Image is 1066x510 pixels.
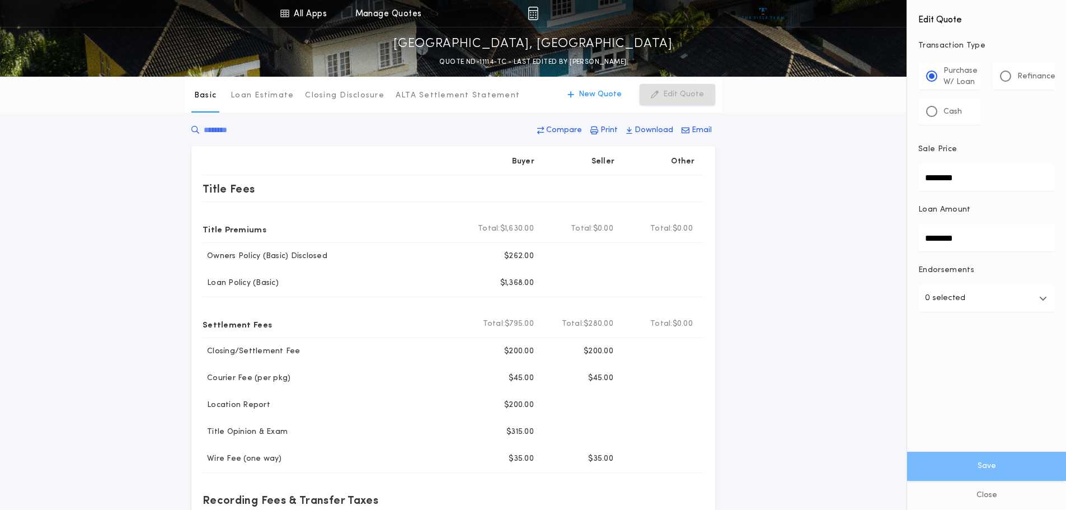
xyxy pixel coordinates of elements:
[203,453,282,465] p: Wire Fee (one way)
[478,223,500,235] b: Total:
[505,319,534,330] span: $795.00
[439,57,626,68] p: QUOTE ND-11114-TC - LAST EDITED BY [PERSON_NAME]
[512,156,534,167] p: Buyer
[671,156,695,167] p: Other
[673,319,693,330] span: $0.00
[203,278,279,289] p: Loan Policy (Basic)
[504,346,534,357] p: $200.00
[918,40,1055,52] p: Transaction Type
[918,265,1055,276] p: Endorsements
[673,223,693,235] span: $0.00
[925,292,965,305] p: 0 selected
[584,319,613,330] span: $280.00
[650,223,673,235] b: Total:
[203,491,378,509] p: Recording Fees & Transfer Taxes
[907,452,1066,481] button: Save
[203,427,288,438] p: Title Opinion & Exam
[588,373,613,384] p: $45.00
[678,120,715,141] button: Email
[623,120,677,141] button: Download
[571,223,593,235] b: Total:
[203,373,290,384] p: Courier Fee (per pkg)
[600,125,618,136] p: Print
[231,90,294,101] p: Loan Estimate
[562,319,584,330] b: Total:
[546,125,582,136] p: Compare
[907,481,1066,510] button: Close
[528,7,538,20] img: img
[692,125,712,136] p: Email
[918,224,1055,251] input: Loan Amount
[943,65,978,88] p: Purchase W/ Loan
[504,400,534,411] p: $200.00
[591,156,615,167] p: Seller
[203,400,270,411] p: Location Report
[305,90,384,101] p: Closing Disclosure
[203,180,255,198] p: Title Fees
[663,89,704,100] p: Edit Quote
[587,120,621,141] button: Print
[918,144,957,155] p: Sale Price
[579,89,622,100] p: New Quote
[918,7,1055,27] h4: Edit Quote
[504,251,534,262] p: $262.00
[534,120,585,141] button: Compare
[500,223,534,235] span: $1,630.00
[742,8,784,19] img: vs-icon
[1017,71,1055,82] p: Refinance
[203,251,327,262] p: Owners Policy (Basic) Disclosed
[483,319,505,330] b: Total:
[918,204,971,216] p: Loan Amount
[635,125,673,136] p: Download
[918,164,1055,191] input: Sale Price
[396,90,520,101] p: ALTA Settlement Statement
[509,373,534,384] p: $45.00
[556,84,633,105] button: New Quote
[593,223,613,235] span: $0.00
[203,346,300,357] p: Closing/Settlement Fee
[393,35,673,53] p: [GEOGRAPHIC_DATA], [GEOGRAPHIC_DATA]
[506,427,534,438] p: $315.00
[203,315,272,333] p: Settlement Fees
[650,319,673,330] b: Total:
[640,84,715,105] button: Edit Quote
[918,285,1055,312] button: 0 selected
[194,90,217,101] p: Basic
[584,346,613,357] p: $200.00
[500,278,534,289] p: $1,368.00
[509,453,534,465] p: $35.00
[943,106,962,118] p: Cash
[588,453,613,465] p: $35.00
[203,220,266,238] p: Title Premiums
